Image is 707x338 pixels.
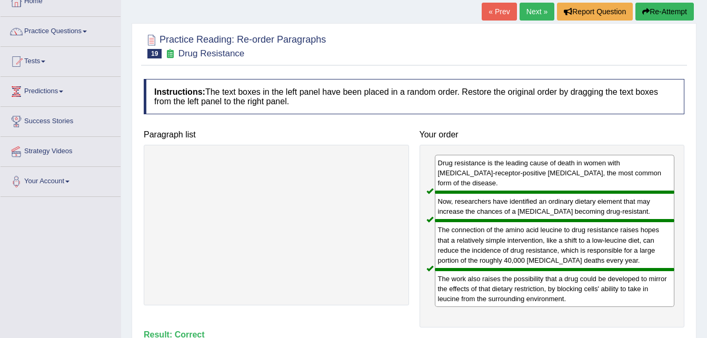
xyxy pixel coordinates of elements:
[1,77,121,103] a: Predictions
[1,137,121,163] a: Strategy Videos
[435,221,675,269] div: The connection of the amino acid leucine to drug resistance raises hopes that a relatively simple...
[435,155,675,192] div: Drug resistance is the leading cause of death in women with [MEDICAL_DATA]-receptor-positive [MED...
[1,167,121,193] a: Your Account
[420,130,685,140] h4: Your order
[178,48,245,58] small: Drug Resistance
[1,17,121,43] a: Practice Questions
[144,130,409,140] h4: Paragraph list
[154,87,205,96] b: Instructions:
[164,49,175,59] small: Exam occurring question
[144,79,684,114] h4: The text boxes in the left panel have been placed in a random order. Restore the original order b...
[520,3,554,21] a: Next »
[435,270,675,307] div: The work also raises the possibility that a drug could be developed to mirror the effects of that...
[635,3,694,21] button: Re-Attempt
[144,32,326,58] h2: Practice Reading: Re-order Paragraphs
[557,3,633,21] button: Report Question
[435,192,675,221] div: Now, researchers have identified an ordinary dietary element that may increase the chances of a [...
[482,3,516,21] a: « Prev
[147,49,162,58] span: 19
[1,47,121,73] a: Tests
[1,107,121,133] a: Success Stories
